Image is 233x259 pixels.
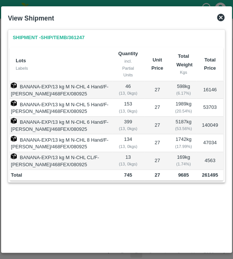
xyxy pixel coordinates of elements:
td: BANANA-EXP/13 kg M N-CHL 8 Hand/F-[PERSON_NAME]/468FEX/080925 [10,134,112,152]
b: Total [11,172,22,178]
b: Lots [16,58,26,63]
a: Shipment -SHIP/TEMB/361247 [10,31,87,44]
img: box [11,118,17,124]
td: BANANA-EXP/13 kg M N-CHL 6 Hand/F-[PERSON_NAME]/468FEX/080925 [10,117,112,135]
div: ( 6.17 %) [172,90,195,97]
div: ( 13, 0 kgs) [113,161,143,167]
div: ( 13, 0 kgs) [113,125,143,132]
img: box [11,153,17,159]
td: 27 [144,117,170,135]
td: 4563 [197,152,223,170]
div: Kgs [176,69,191,76]
td: 27 [144,99,170,117]
td: 598 kg [170,81,197,99]
td: BANANA-EXP/13 kg M N-CHL CL/F-[PERSON_NAME]/468FEX/080925 [10,152,112,170]
b: Quantity [118,51,138,56]
td: 47034 [197,134,223,152]
b: View Shipment [8,15,54,22]
td: BANANA-EXP/13 kg M N-CHL 5 Hand/F-[PERSON_NAME]/468FEX/080925 [10,99,112,117]
td: 399 [112,117,144,135]
td: 27 [144,134,170,152]
td: 16146 [197,81,223,99]
td: 1989 kg [170,99,197,117]
td: 5187 kg [170,117,197,135]
td: 27 [144,152,170,170]
td: 13 [112,152,144,170]
div: ( 13, 0 kgs) [113,143,143,150]
div: Labels [16,65,106,72]
b: Unit Price [151,57,163,71]
b: 9685 [178,172,189,178]
div: ( 17.99 %) [172,143,195,150]
td: 27 [144,81,170,99]
div: incl. Partial Units [118,58,138,78]
td: 1742 kg [170,134,197,152]
td: 169 kg [170,152,197,170]
div: ( 1.74 %) [172,161,195,167]
div: ( 53.56 %) [172,125,195,132]
td: BANANA-EXP/13 kg M N-CHL 4 Hand/F-[PERSON_NAME]/468FEX/080925 [10,81,112,99]
img: box [11,82,17,88]
td: 140049 [197,117,223,135]
b: 27 [154,172,160,178]
div: ( 13, 0 kgs) [113,108,143,114]
td: 134 [112,134,144,152]
b: Total Price [204,57,216,71]
div: ( 20.54 %) [172,108,195,114]
b: Total Weight [176,53,192,67]
div: ( 13, 0 kgs) [113,90,143,97]
img: box [11,100,17,106]
b: 261495 [202,172,218,178]
td: 46 [112,81,144,99]
td: 53703 [197,99,223,117]
img: box [11,136,17,142]
b: 745 [124,172,132,178]
td: 153 [112,99,144,117]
